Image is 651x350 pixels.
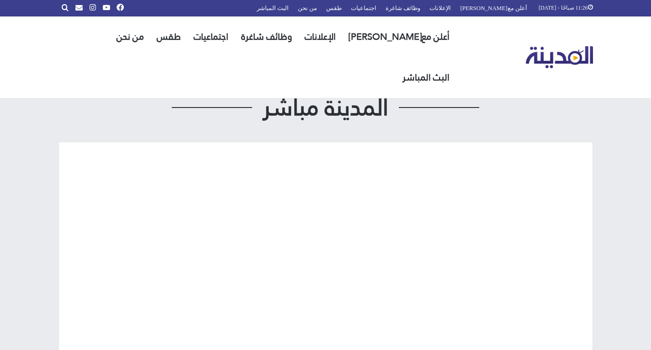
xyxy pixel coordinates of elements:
a: من نحن [110,16,150,57]
a: وظائف شاغرة [235,16,298,57]
a: اجتماعيات [187,16,235,57]
a: طقس [150,16,187,57]
a: الإعلانات [298,16,342,57]
a: أعلن مع[PERSON_NAME] [342,16,456,57]
img: تلفزيون المدينة [526,46,593,69]
a: البث المباشر [396,57,456,98]
span: المدينة مباشر [252,96,399,119]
